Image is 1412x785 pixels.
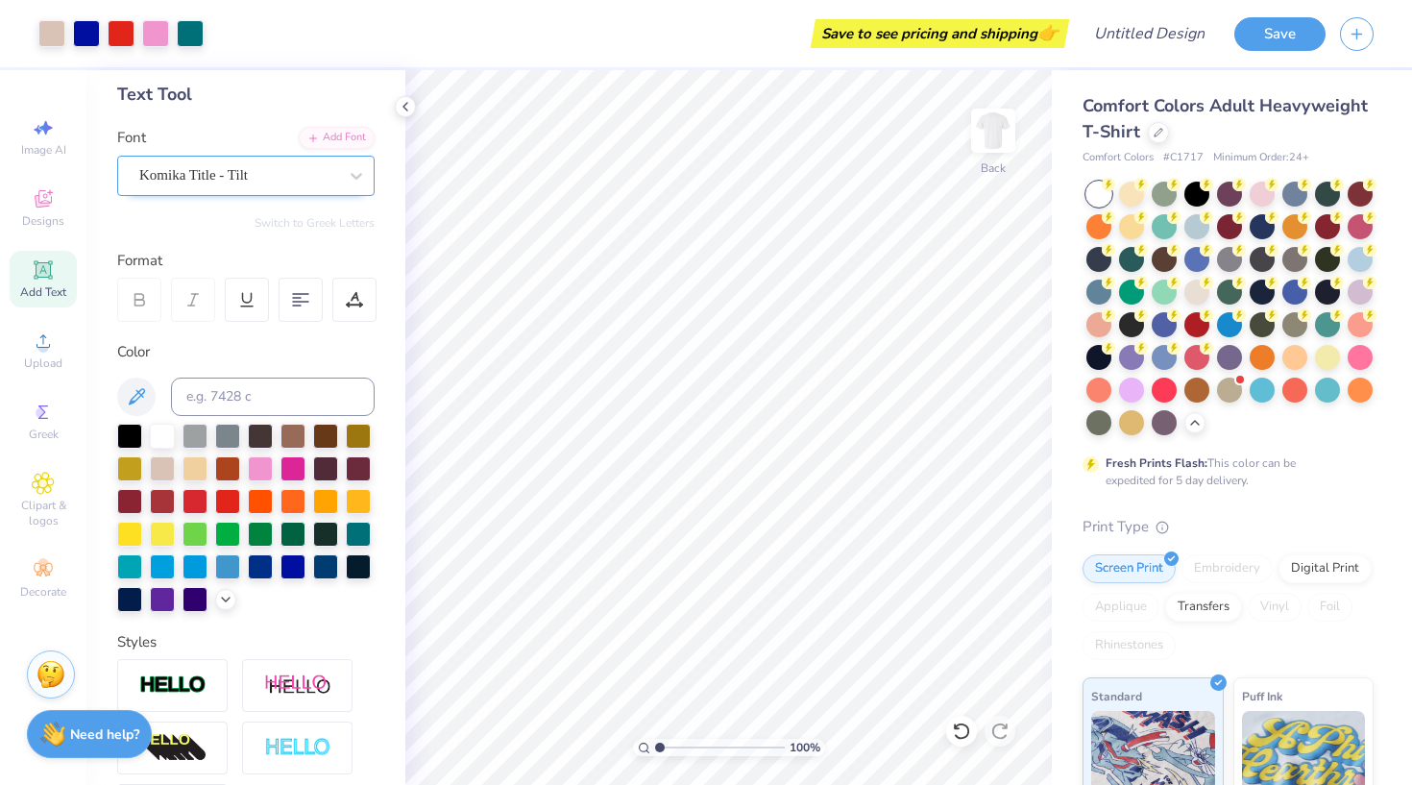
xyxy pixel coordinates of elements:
div: Save to see pricing and shipping [816,19,1064,48]
strong: Fresh Prints Flash: [1106,455,1207,471]
span: 100 % [790,739,820,756]
div: Color [117,341,375,363]
span: Puff Ink [1242,686,1282,706]
img: Back [974,111,1012,150]
div: Format [117,250,377,272]
span: Image AI [21,142,66,158]
div: Transfers [1165,593,1242,622]
div: Text Tool [117,82,375,108]
span: Upload [24,356,62,371]
span: Clipart & logos [10,498,77,528]
div: Vinyl [1248,593,1302,622]
div: Rhinestones [1083,631,1176,660]
div: Screen Print [1083,554,1176,583]
div: Digital Print [1278,554,1372,583]
div: Print Type [1083,516,1374,538]
span: Comfort Colors [1083,150,1154,166]
span: Standard [1091,686,1142,706]
img: Stroke [139,675,207,697]
input: e.g. 7428 c [171,378,375,416]
strong: Need help? [70,725,139,744]
span: 👉 [1037,21,1059,44]
span: Add Text [20,284,66,300]
div: This color can be expedited for 5 day delivery. [1106,454,1342,489]
button: Save [1234,17,1326,51]
span: Minimum Order: 24 + [1213,150,1309,166]
button: Switch to Greek Letters [255,215,375,231]
span: Comfort Colors Adult Heavyweight T-Shirt [1083,94,1368,143]
img: 3d Illusion [139,733,207,764]
span: Decorate [20,584,66,600]
div: Applique [1083,593,1159,622]
div: Add Font [299,127,375,149]
div: Back [981,159,1006,177]
div: Embroidery [1181,554,1273,583]
img: Negative Space [264,737,331,759]
img: Shadow [264,674,331,698]
span: Greek [29,427,59,442]
div: Foil [1307,593,1352,622]
input: Untitled Design [1079,14,1220,53]
div: Styles [117,631,375,653]
label: Font [117,127,146,149]
span: # C1717 [1163,150,1204,166]
span: Designs [22,213,64,229]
